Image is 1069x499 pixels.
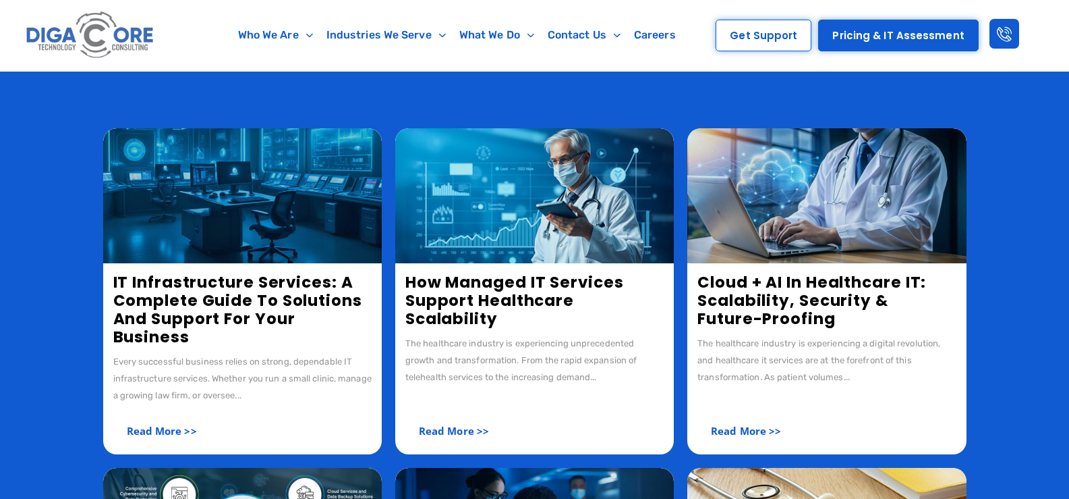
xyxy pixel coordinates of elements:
a: Get Support [716,20,811,51]
a: Careers [627,20,683,51]
a: Contact Us [541,20,627,51]
nav: Menu [214,20,700,51]
a: Industries We Serve [320,20,453,51]
a: IT Infrastructure Services: A Complete Guide to Solutions and Support for Your Business [113,271,362,348]
img: Cloud + AI in healthcare IT [687,128,966,263]
a: Read More >> [405,417,502,444]
span: Get Support [730,30,797,41]
img: Digacore logo 1 [23,7,158,64]
a: Read More >> [113,417,210,444]
a: Pricing & IT Assessment [818,20,978,51]
a: Who We Are [231,20,320,51]
img: How Managed IT Services Support Healthcare Scalability [395,128,674,263]
a: What We Do [453,20,541,51]
img: IT Infrastructure Services [103,128,382,263]
a: Cloud + AI in Healthcare IT: Scalability, Security & Future-Proofing [697,271,926,330]
a: Read More >> [697,417,794,444]
div: The healthcare industry is experiencing a digital revolution, and healthcare it services are at t... [697,335,956,386]
div: The healthcare industry is experiencing unprecedented growth and transformation. From the rapid e... [405,335,664,386]
div: Every successful business relies on strong, dependable IT infrastructure services. Whether you ru... [113,353,372,404]
a: How Managed IT Services Support Healthcare Scalability [405,271,624,330]
span: Pricing & IT Assessment [832,30,964,41]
